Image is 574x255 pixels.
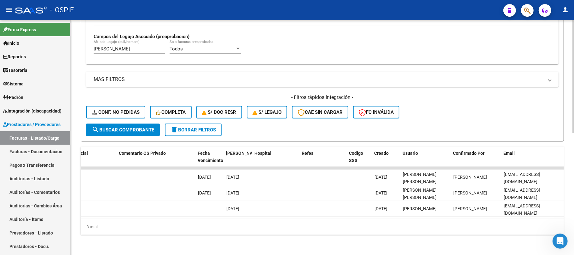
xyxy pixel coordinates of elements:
datatable-header-cell: Codigo SSS [346,147,372,174]
span: Inicio [3,40,19,47]
span: Hospital [254,151,271,156]
span: Comentario OS Privado [119,151,166,156]
span: S/ Doc Resp. [202,109,237,115]
span: Usuario [403,151,418,156]
datatable-header-cell: Confirmado Por [450,147,501,174]
button: CAE SIN CARGAR [292,106,348,119]
span: [PERSON_NAME] [PERSON_NAME] [403,172,437,184]
span: S/ legajo [252,109,281,115]
span: Comentario Obra Social [40,151,88,156]
datatable-header-cell: Email [501,147,564,174]
span: Tesorería [3,67,27,74]
span: [EMAIL_ADDRESS][DOMAIN_NAME] [504,203,540,216]
mat-icon: search [92,126,99,133]
mat-expansion-panel-header: MAS FILTROS [86,72,559,87]
span: [PERSON_NAME] [453,206,487,211]
span: Conf. no pedidas [92,109,140,115]
span: Fecha Vencimiento [198,151,223,163]
mat-icon: menu [5,6,13,14]
button: Completa [150,106,192,119]
span: FC Inválida [359,109,394,115]
span: Buscar Comprobante [92,127,154,133]
button: FC Inválida [353,106,399,119]
span: [DATE] [226,175,239,180]
span: [DATE] [198,175,211,180]
span: Todos [170,46,183,52]
span: [PERSON_NAME] [PERSON_NAME] [403,188,437,200]
span: [EMAIL_ADDRESS][DOMAIN_NAME] [504,188,540,200]
div: 3 total [81,219,564,235]
mat-icon: delete [171,126,178,133]
span: [DATE] [198,190,211,195]
span: Refes [302,151,313,156]
mat-panel-title: MAS FILTROS [94,76,543,83]
span: [DATE] [374,206,387,211]
span: [DATE] [374,190,387,195]
span: Completa [156,109,186,115]
button: Borrar Filtros [165,124,222,136]
button: Buscar Comprobante [86,124,160,136]
span: [DATE] [226,190,239,195]
span: Email [503,151,515,156]
span: [DATE] [226,206,239,211]
datatable-header-cell: Hospital [252,147,299,174]
datatable-header-cell: Fecha Confimado [223,147,252,174]
button: S/ legajo [247,106,287,119]
span: Firma Express [3,26,36,33]
datatable-header-cell: Comentario OS Privado [116,147,195,174]
datatable-header-cell: Refes [299,147,346,174]
strong: Campos del Legajo Asociado (preaprobación) [94,34,189,39]
h4: - filtros rápidos Integración - [86,94,559,101]
iframe: Intercom live chat [553,234,568,249]
datatable-header-cell: Creado [372,147,400,174]
mat-icon: person [561,6,569,14]
datatable-header-cell: Usuario [400,147,450,174]
span: CAE SIN CARGAR [298,109,343,115]
span: [PERSON_NAME] [226,151,260,156]
span: [PERSON_NAME] [403,206,437,211]
span: - OSPIF [50,3,74,17]
span: Creado [374,151,389,156]
span: [EMAIL_ADDRESS][DOMAIN_NAME] [504,172,540,184]
span: [PERSON_NAME] [453,190,487,195]
span: [PERSON_NAME] [453,175,487,180]
button: Conf. no pedidas [86,106,145,119]
span: Sistema [3,80,24,87]
span: Prestadores / Proveedores [3,121,61,128]
span: Borrar Filtros [171,127,216,133]
span: Reportes [3,53,26,60]
span: Confirmado Por [453,151,484,156]
datatable-header-cell: Fecha Vencimiento [195,147,223,174]
button: S/ Doc Resp. [196,106,242,119]
span: Codigo SSS [349,151,363,163]
span: Integración (discapacidad) [3,107,61,114]
span: Padrón [3,94,23,101]
span: [DATE] [374,175,387,180]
